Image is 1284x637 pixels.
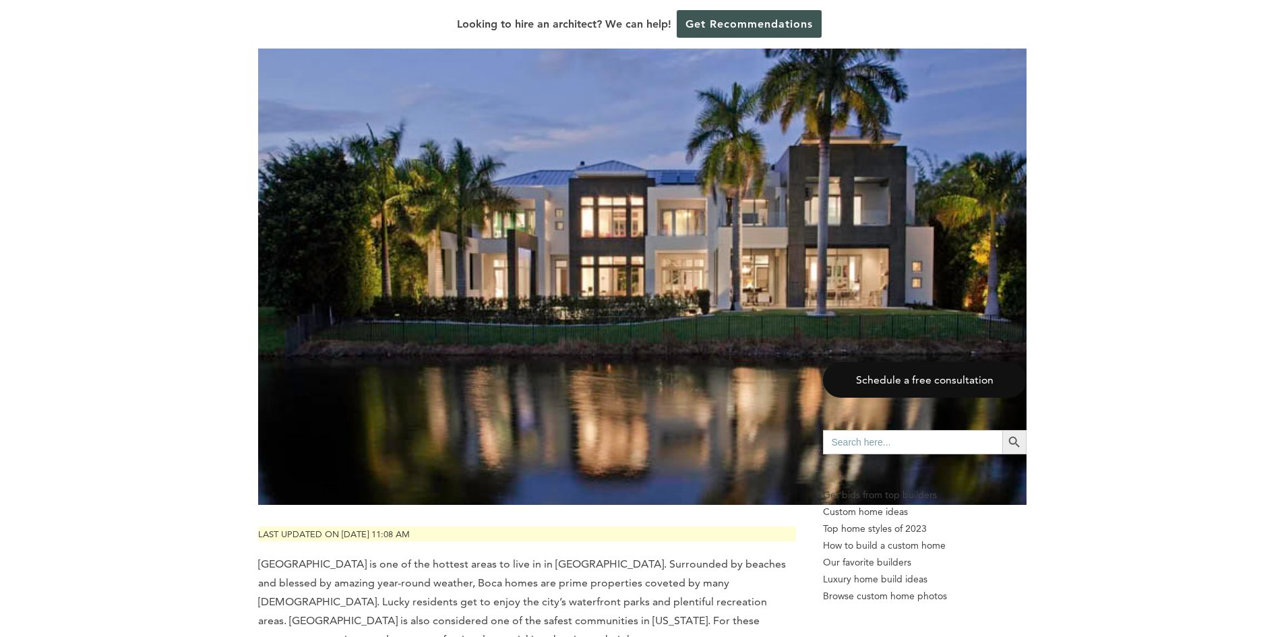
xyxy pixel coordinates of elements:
[823,588,1027,605] a: Browse custom home photos
[823,520,1027,537] a: Top home styles of 2023
[1217,570,1268,621] iframe: Drift Widget Chat Controller
[823,554,1027,571] a: Our favorite builders
[823,571,1027,588] a: Luxury home build ideas
[258,526,796,542] p: Last updated on [DATE] 11:08 am
[823,537,1027,554] a: How to build a custom home
[823,504,1027,520] a: Custom home ideas
[677,10,822,38] a: Get Recommendations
